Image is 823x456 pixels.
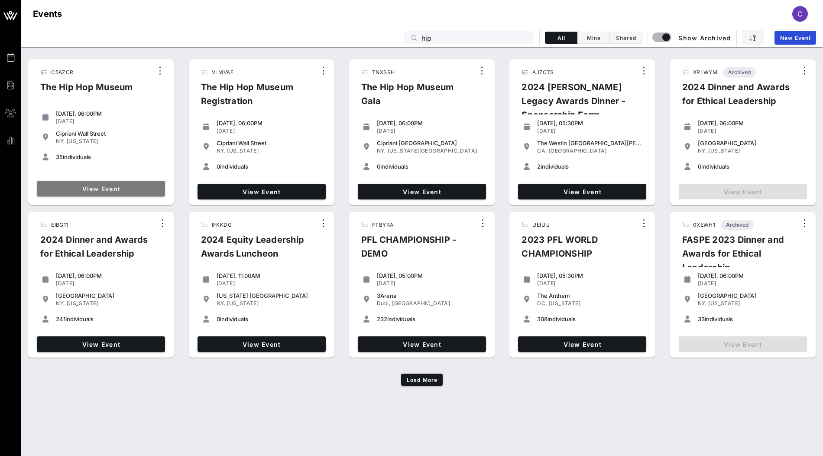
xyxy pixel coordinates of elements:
[212,69,233,75] span: VLMVAE
[708,147,740,154] span: [US_STATE]
[198,336,326,352] a: View Event
[537,316,643,322] div: individuals
[201,188,322,195] span: View Event
[537,163,643,170] div: individuals
[698,316,705,322] span: 33
[51,221,68,228] span: EIBG11
[372,221,393,228] span: FTBYRA
[198,184,326,199] a: View Event
[728,67,751,78] span: Archived
[56,300,65,306] span: NY,
[537,127,643,134] div: [DATE]
[515,233,637,267] div: 2023 PFL WORLD CHAMPIONSHIP
[537,140,643,147] div: The Westin [GEOGRAPHIC_DATA][PERSON_NAME] on [GEOGRAPHIC_DATA]
[377,316,387,322] span: 232
[537,163,541,170] span: 2
[797,10,803,18] span: C
[522,341,643,348] span: View Event
[56,316,65,322] span: 241
[537,292,643,299] div: The Anthem
[217,272,322,279] div: [DATE], 11:00AM
[217,147,226,154] span: NY,
[377,127,483,134] div: [DATE]
[56,130,162,137] div: Cipriani Wall Street
[551,35,572,41] span: All
[583,35,604,41] span: Mine
[698,127,804,134] div: [DATE]
[537,147,547,154] span: CA,
[56,138,65,144] span: NY,
[406,377,437,383] span: Load More
[37,181,165,196] a: View Event
[518,184,646,199] a: View Event
[354,80,475,115] div: The Hip Hop Museum Gala
[377,163,483,170] div: individuals
[549,300,580,306] span: [US_STATE]
[577,32,610,44] button: Mine
[377,147,386,154] span: NY,
[698,280,804,287] div: [DATE]
[675,80,797,115] div: 2024 Dinner and Awards for Ethical Leadership
[377,280,483,287] div: [DATE]
[227,300,259,306] span: [US_STATE]
[698,163,804,170] div: individuals
[698,140,804,147] div: [GEOGRAPHIC_DATA]
[780,35,811,41] span: New Event
[358,336,486,352] a: View Event
[33,233,156,267] div: 2024 Dinner and Awards for Ethical Leadership
[698,292,804,299] div: [GEOGRAPHIC_DATA]
[537,120,643,127] div: [DATE], 05:30PM
[56,272,162,279] div: [DATE], 06:00PM
[693,69,717,75] span: XRLWYM
[388,147,477,154] span: [US_STATE][GEOGRAPHIC_DATA]
[212,221,232,228] span: IFKKDG
[217,163,322,170] div: individuals
[40,341,162,348] span: View Event
[217,292,322,299] div: [US_STATE] [GEOGRAPHIC_DATA]
[774,31,816,45] a: New Event
[377,292,483,299] div: 3Arena
[56,118,162,125] div: [DATE]
[654,33,731,43] span: Show Archived
[693,221,715,228] span: 0XEWH1
[537,316,548,322] span: 308
[401,374,443,386] button: Load More
[40,185,162,192] span: View Event
[358,184,486,199] a: View Event
[545,32,577,44] button: All
[217,120,322,127] div: [DATE], 06:00PM
[515,80,637,129] div: 2024 [PERSON_NAME] Legacy Awards Dinner - Sponsorship Form
[377,120,483,127] div: [DATE], 06:00PM
[377,300,391,306] span: Dubl,
[354,233,476,267] div: PFL CHAMPIONSHIP - DEMO
[377,316,483,322] div: individuals
[698,316,804,322] div: individuals
[549,147,607,154] span: [GEOGRAPHIC_DATA]
[537,272,643,279] div: [DATE], 05:30PM
[56,316,162,322] div: individuals
[194,233,316,267] div: 2024 Equity Leadership Awards Luncheon
[33,7,62,21] h1: Events
[217,316,220,322] span: 0
[537,300,547,306] span: DC,
[698,120,804,127] div: [DATE], 06:00PM
[792,6,808,22] div: C
[698,272,804,279] div: [DATE], 06:00PM
[37,336,165,352] a: View Event
[675,233,797,281] div: FASPE 2023 Dinner and Awards for Ethical Leadership
[201,341,322,348] span: View Event
[532,69,554,75] span: AJ7CTS
[361,341,483,348] span: View Event
[653,30,731,46] button: Show Archived
[708,300,740,306] span: [US_STATE]
[217,127,322,134] div: [DATE]
[372,69,395,75] span: TNXSRH
[194,80,316,115] div: The Hip Hop Museum Registration
[227,147,259,154] span: [US_STATE]
[726,220,748,230] span: Archived
[532,221,550,228] span: UEIUIJ
[698,300,707,306] span: NY,
[615,35,637,41] span: Shared
[537,280,643,287] div: [DATE]
[377,140,483,147] div: Cipriani [GEOGRAPHIC_DATA]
